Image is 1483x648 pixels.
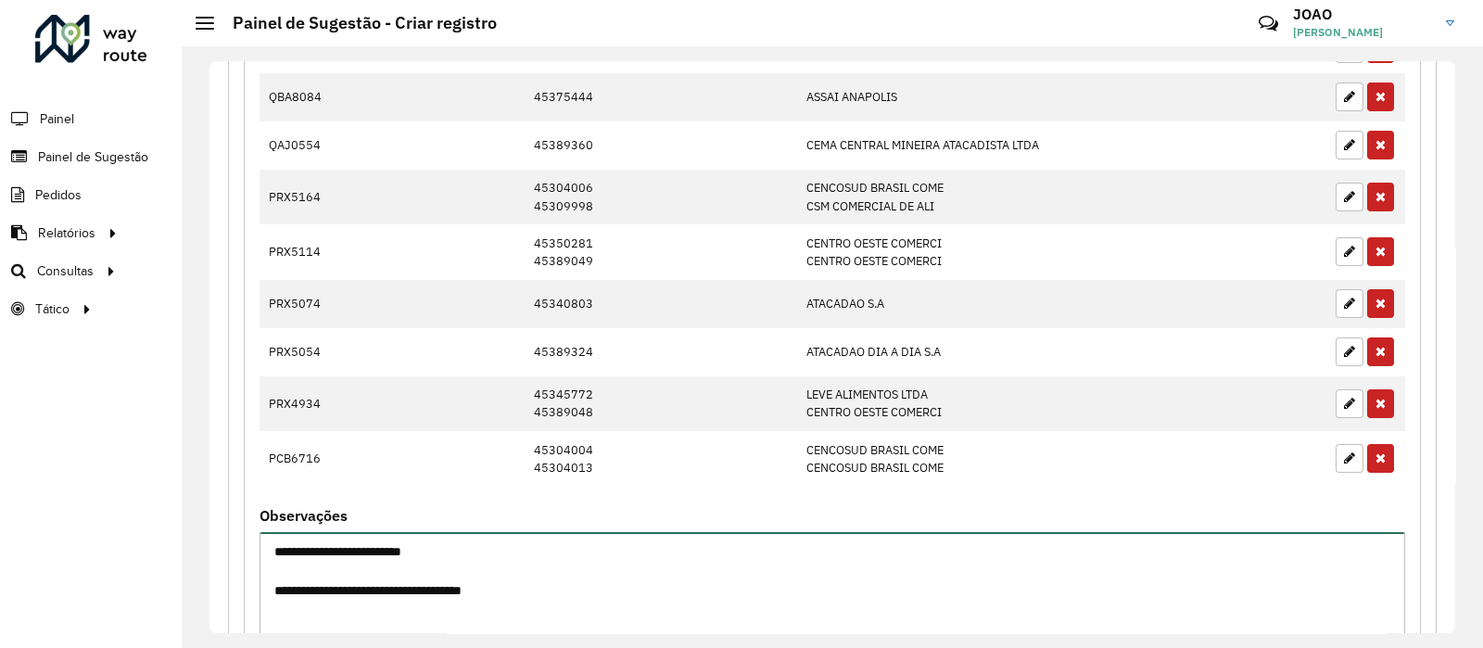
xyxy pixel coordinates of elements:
td: ASSAI ANAPOLIS [797,73,1171,121]
span: Relatórios [38,223,95,243]
td: PCB6716 [260,431,366,486]
span: Painel [40,109,74,129]
span: Consultas [37,261,94,281]
span: Pedidos [35,185,82,205]
td: PRX5074 [260,280,366,328]
span: Tático [35,299,70,319]
td: PRX5164 [260,170,366,224]
td: QBA8084 [260,73,366,121]
td: CENCOSUD BRASIL COME CENCOSUD BRASIL COME [797,431,1171,486]
td: 45304004 45304013 [525,431,797,486]
td: ATACADAO S.A [797,280,1171,328]
a: Contato Rápido [1249,4,1288,44]
span: Painel de Sugestão [38,147,148,167]
td: 45375444 [525,73,797,121]
td: ATACADAO DIA A DIA S.A [797,328,1171,376]
td: 45340803 [525,280,797,328]
td: 45345772 45389048 [525,376,797,431]
td: PRX5054 [260,328,366,376]
td: 45350281 45389049 [525,224,797,279]
label: Observações [260,504,348,527]
td: PRX4934 [260,376,366,431]
td: 45389360 [525,121,797,170]
td: 45304006 45309998 [525,170,797,224]
td: 45389324 [525,328,797,376]
td: CENTRO OESTE COMERCI CENTRO OESTE COMERCI [797,224,1171,279]
h2: Painel de Sugestão - Criar registro [214,13,497,33]
h3: JOAO [1293,6,1432,23]
td: CENCOSUD BRASIL COME CSM COMERCIAL DE ALI [797,170,1171,224]
span: [PERSON_NAME] [1293,24,1432,41]
td: PRX5114 [260,224,366,279]
td: QAJ0554 [260,121,366,170]
td: LEVE ALIMENTOS LTDA CENTRO OESTE COMERCI [797,376,1171,431]
td: CEMA CENTRAL MINEIRA ATACADISTA LTDA [797,121,1171,170]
